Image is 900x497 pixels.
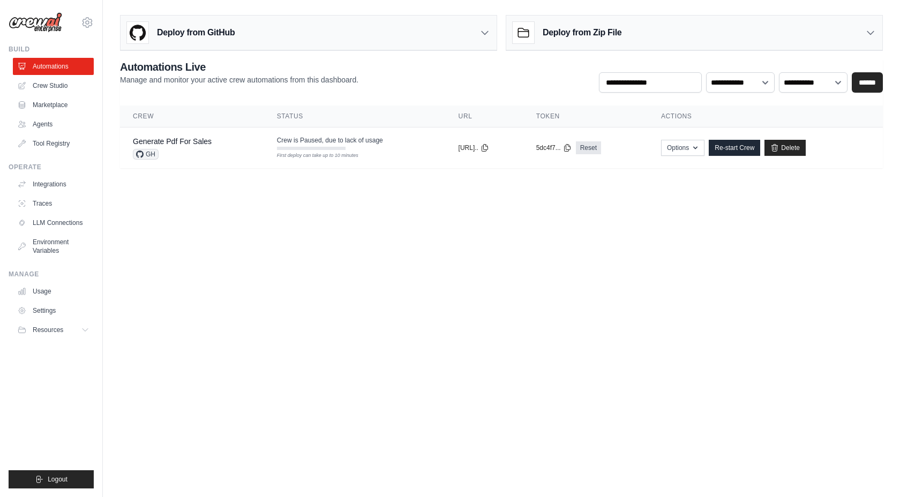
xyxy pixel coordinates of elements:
th: URL [446,106,523,127]
span: GH [133,149,159,160]
img: GitHub Logo [127,22,148,43]
a: LLM Connections [13,214,94,231]
span: Logout [48,475,67,484]
p: Manage and monitor your active crew automations from this dashboard. [120,74,358,85]
div: First deploy can take up to 10 minutes [277,152,346,160]
a: Delete [764,140,806,156]
a: Tool Registry [13,135,94,152]
a: Crew Studio [13,77,94,94]
th: Status [264,106,446,127]
button: 5dc4f7... [536,144,572,152]
a: Reset [576,141,601,154]
a: Integrations [13,176,94,193]
a: Automations [13,58,94,75]
a: Generate Pdf For Sales [133,137,212,146]
a: Environment Variables [13,234,94,259]
a: Re-start Crew [709,140,760,156]
a: Usage [13,283,94,300]
button: Logout [9,470,94,488]
h3: Deploy from GitHub [157,26,235,39]
th: Token [523,106,648,127]
h2: Automations Live [120,59,358,74]
span: Resources [33,326,63,334]
div: Manage [9,270,94,278]
button: Options [661,140,704,156]
a: Traces [13,195,94,212]
span: Crew is Paused, due to lack of usage [277,136,383,145]
th: Actions [648,106,883,127]
a: Marketplace [13,96,94,114]
div: Operate [9,163,94,171]
a: Settings [13,302,94,319]
img: Logo [9,12,62,33]
th: Crew [120,106,264,127]
div: Build [9,45,94,54]
button: Resources [13,321,94,338]
h3: Deploy from Zip File [543,26,621,39]
a: Agents [13,116,94,133]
